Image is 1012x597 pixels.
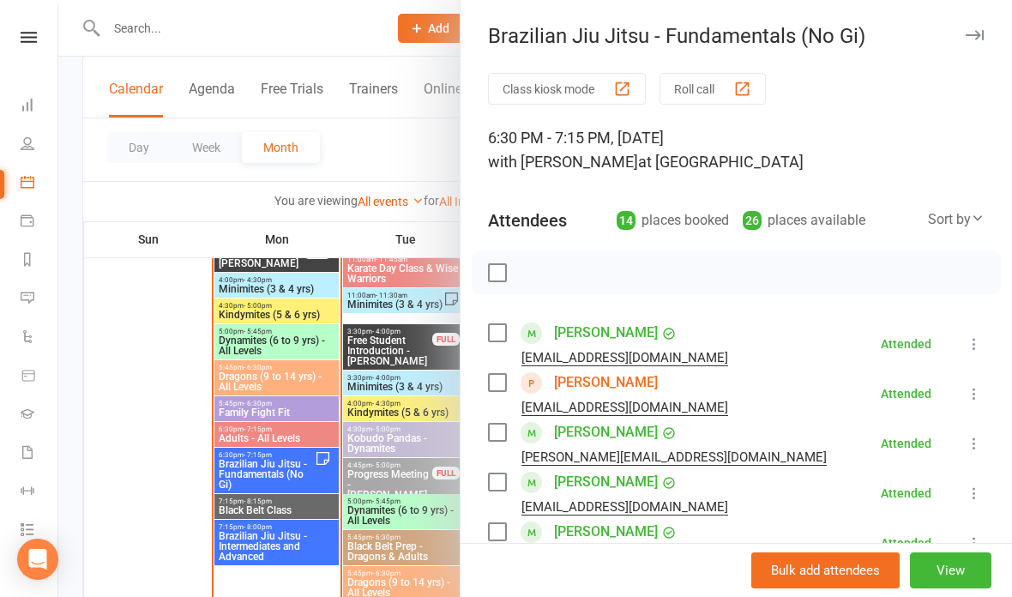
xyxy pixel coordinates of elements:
div: Brazilian Jiu Jitsu - Fundamentals (No Gi) [461,24,1012,48]
button: Class kiosk mode [488,73,646,105]
a: Dashboard [21,87,59,126]
div: Attended [881,487,931,499]
div: places available [743,208,865,232]
div: Attended [881,437,931,449]
a: Calendar [21,165,59,203]
div: 26 [743,211,762,230]
div: Attended [881,537,931,549]
a: Reports [21,242,59,280]
a: [PERSON_NAME] [554,518,658,546]
div: places booked [617,208,729,232]
div: Sort by [928,208,985,231]
a: [PERSON_NAME] [554,369,658,396]
a: [PERSON_NAME] [554,419,658,446]
button: Roll call [660,73,766,105]
a: Product Sales [21,358,59,396]
div: Open Intercom Messenger [17,539,58,580]
a: [PERSON_NAME] [554,468,658,496]
span: with [PERSON_NAME] [488,153,638,171]
button: Bulk add attendees [751,552,900,588]
div: Attendees [488,208,567,232]
a: Payments [21,203,59,242]
div: Attended [881,338,931,350]
button: View [910,552,991,588]
div: 6:30 PM - 7:15 PM, [DATE] [488,126,985,174]
span: at [GEOGRAPHIC_DATA] [638,153,804,171]
a: People [21,126,59,165]
div: Attended [881,388,931,400]
div: 14 [617,211,636,230]
a: [PERSON_NAME] [554,319,658,347]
